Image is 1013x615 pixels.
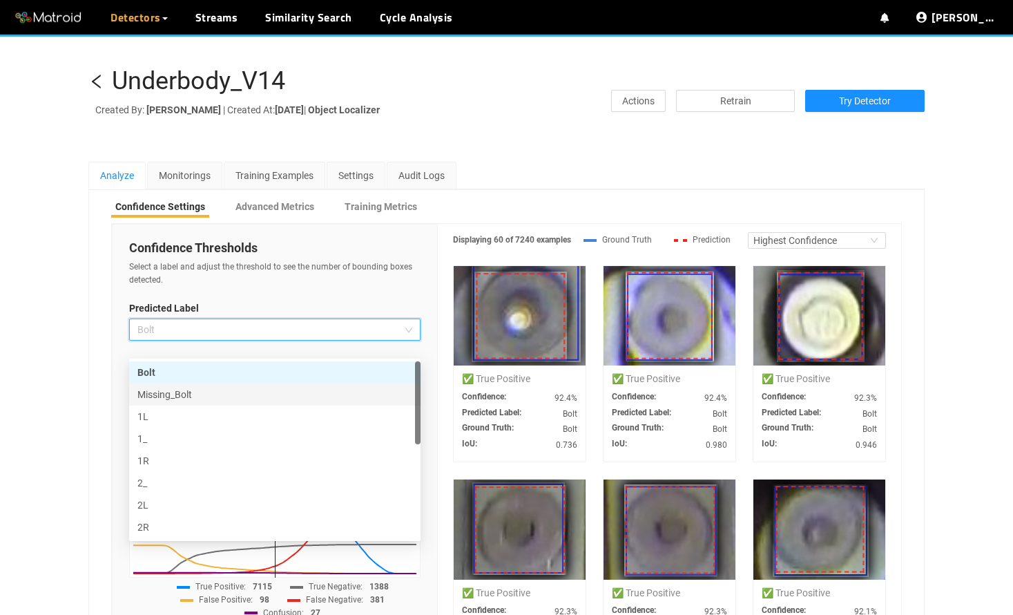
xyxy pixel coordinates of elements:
[862,423,877,436] p: Bolt
[253,580,272,594] p: 7115
[159,168,211,183] div: Monitorings
[462,588,577,598] h5: ✅ True Positive
[369,580,389,594] p: 1388
[762,422,813,437] p: Ground Truth :
[129,450,421,472] div: 1R
[612,422,664,437] p: Ground Truth :
[602,234,652,247] p: Ground Truth
[556,439,577,452] p: 0.736
[854,392,877,405] p: 92.3%
[713,423,727,436] p: Bolt
[612,437,627,453] p: IoU :
[260,594,269,607] p: 98
[137,319,412,340] span: Bolt
[137,365,412,380] div: Bolt
[195,9,238,26] a: Streams
[100,168,134,183] div: Analyze
[129,241,421,255] h3: Confidence Thresholds
[137,520,412,535] div: 2R
[462,390,506,406] p: Confidence :
[115,199,205,214] p: Confidence Settings
[563,423,577,436] p: Bolt
[275,104,304,115] strong: [DATE]
[612,406,671,422] p: Predicted Label :
[129,361,421,384] div: Bolt
[380,9,453,26] a: Cycle Analysis
[137,453,412,469] div: 1R
[137,387,412,402] div: Missing_Bolt
[129,494,421,516] div: 2L
[839,93,891,108] span: Try Detector
[462,406,521,422] p: Predicted Label :
[693,234,731,247] p: Prediction
[762,390,806,406] p: Confidence :
[462,374,577,384] h5: ✅ True Positive
[462,422,514,437] p: Ground Truth :
[762,406,821,422] p: Predicted Label :
[563,408,577,421] p: Bolt
[265,9,352,26] a: Similarity Search
[370,594,385,607] p: 381
[129,384,421,406] div: Missing_Bolt
[862,408,877,421] p: Bolt
[612,390,656,406] p: Confidence :
[112,68,285,95] div: Underbody_V14
[398,168,445,183] div: Audit Logs
[554,392,577,405] p: 92.4%
[129,261,421,287] p: Select a label and adjust the threshold to see the number of bounding boxes detected.
[195,580,246,594] p: True Positive:
[612,374,727,384] h5: ✅ True Positive
[805,90,925,112] button: Try Detector
[611,90,666,112] button: Actions
[762,437,777,453] p: IoU :
[453,234,571,247] p: Displaying 60 of 7240 examples
[720,93,751,108] span: Retrain
[88,73,105,90] span: left
[762,374,877,384] h5: ✅ True Positive
[231,198,318,215] button: Advanced Metrics
[753,233,880,248] span: Highest Confidence
[129,516,421,538] div: 2R
[612,588,727,598] h5: ✅ True Positive
[462,437,477,453] p: IoU :
[235,168,313,183] div: Training Examples
[856,439,877,452] p: 0.946
[137,409,412,424] div: 1L
[340,198,421,215] button: Training Metrics
[713,408,727,421] p: Bolt
[129,472,421,494] div: 2_
[403,357,421,372] p: 50 %
[137,431,412,446] div: 1_
[762,588,877,598] h5: ✅ True Positive
[706,439,727,452] p: 0.980
[129,428,421,450] div: 1_
[129,303,421,314] h5: Predicted Label
[622,93,655,108] span: Actions
[137,498,412,513] div: 2L
[309,580,363,594] p: True Negative:
[111,198,209,215] button: Confidence Settings
[199,594,253,607] p: False Positive:
[95,102,395,117] p: Created By: | Created At: |
[676,90,795,112] button: Retrain
[306,594,363,607] p: False Negative:
[129,357,202,372] p: Confidence: Bolt
[110,9,161,26] span: Detectors
[704,392,727,405] p: 92.4%
[14,8,83,28] img: Matroid logo
[146,104,221,115] strong: [PERSON_NAME]
[129,406,421,428] div: 1L
[235,199,314,214] p: Advanced Metrics
[345,199,417,214] p: Training Metrics
[137,475,412,491] div: 2_
[308,104,380,115] strong: Object Localizer
[338,168,374,183] div: Settings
